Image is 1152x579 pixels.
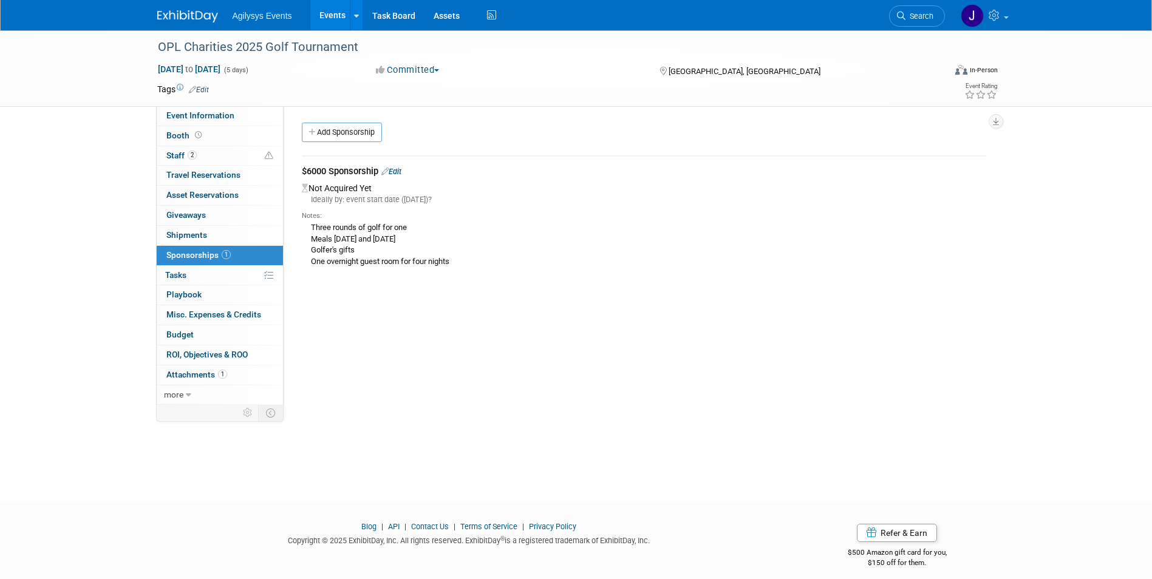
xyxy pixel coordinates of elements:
[166,289,202,299] span: Playbook
[157,345,283,365] a: ROI, Objectives & ROO
[183,64,195,74] span: to
[157,266,283,285] a: Tasks
[361,522,377,531] a: Blog
[388,522,400,531] a: API
[237,405,259,421] td: Personalize Event Tab Strip
[955,65,967,75] img: Format-Inperson.png
[166,130,204,140] span: Booth
[529,522,576,531] a: Privacy Policy
[451,522,458,531] span: |
[378,522,386,531] span: |
[157,10,218,22] img: ExhibitDay
[157,146,283,166] a: Staff2
[157,166,283,185] a: Travel Reservations
[188,151,197,160] span: 2
[372,64,444,76] button: Committed
[157,325,283,345] a: Budget
[189,86,209,94] a: Edit
[157,365,283,385] a: Attachments1
[166,170,240,180] span: Travel Reservations
[519,522,527,531] span: |
[799,558,995,568] div: $150 off for them.
[157,532,782,546] div: Copyright © 2025 ExhibitDay, Inc. All rights reserved. ExhibitDay is a registered trademark of Ex...
[157,186,283,205] a: Asset Reservations
[166,330,194,339] span: Budget
[157,106,283,126] a: Event Information
[265,151,273,161] span: Potential Scheduling Conflict -- at least one attendee is tagged in another overlapping event.
[302,211,986,221] div: Notes:
[166,190,239,200] span: Asset Reservations
[302,165,986,180] div: $6000 Sponsorship
[302,221,986,267] div: Three rounds of golf for one Meals [DATE] and [DATE] Golfer's gifts One overnight guest room for ...
[157,126,283,146] a: Booth
[166,370,227,379] span: Attachments
[961,4,984,27] img: Jennifer Bridell
[223,66,248,74] span: (5 days)
[157,206,283,225] a: Giveaways
[857,524,937,542] a: Refer & Earn
[969,66,998,75] div: In-Person
[166,350,248,359] span: ROI, Objectives & ROO
[157,226,283,245] a: Shipments
[233,11,292,21] span: Agilysys Events
[193,130,204,140] span: Booth not reserved yet
[157,385,283,405] a: more
[302,123,382,142] a: Add Sponsorship
[157,83,209,95] td: Tags
[258,405,283,421] td: Toggle Event Tabs
[411,522,449,531] a: Contact Us
[157,285,283,305] a: Playbook
[166,250,231,260] span: Sponsorships
[166,110,234,120] span: Event Information
[460,522,517,531] a: Terms of Service
[401,522,409,531] span: |
[381,167,401,176] a: Edit
[964,83,997,89] div: Event Rating
[164,390,183,399] span: more
[799,540,995,567] div: $500 Amazon gift card for you,
[500,535,505,542] sup: ®
[218,370,227,379] span: 1
[889,5,945,27] a: Search
[166,151,197,160] span: Staff
[669,67,820,76] span: [GEOGRAPHIC_DATA], [GEOGRAPHIC_DATA]
[302,180,986,271] div: Not Acquired Yet
[154,36,927,58] div: OPL Charities 2025 Golf Tournament
[222,250,231,259] span: 1
[166,230,207,240] span: Shipments
[166,310,261,319] span: Misc. Expenses & Credits
[166,210,206,220] span: Giveaways
[157,246,283,265] a: Sponsorships1
[157,64,221,75] span: [DATE] [DATE]
[165,270,186,280] span: Tasks
[873,63,998,81] div: Event Format
[302,194,986,205] div: Ideally by: event start date ([DATE])?
[905,12,933,21] span: Search
[157,305,283,325] a: Misc. Expenses & Credits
